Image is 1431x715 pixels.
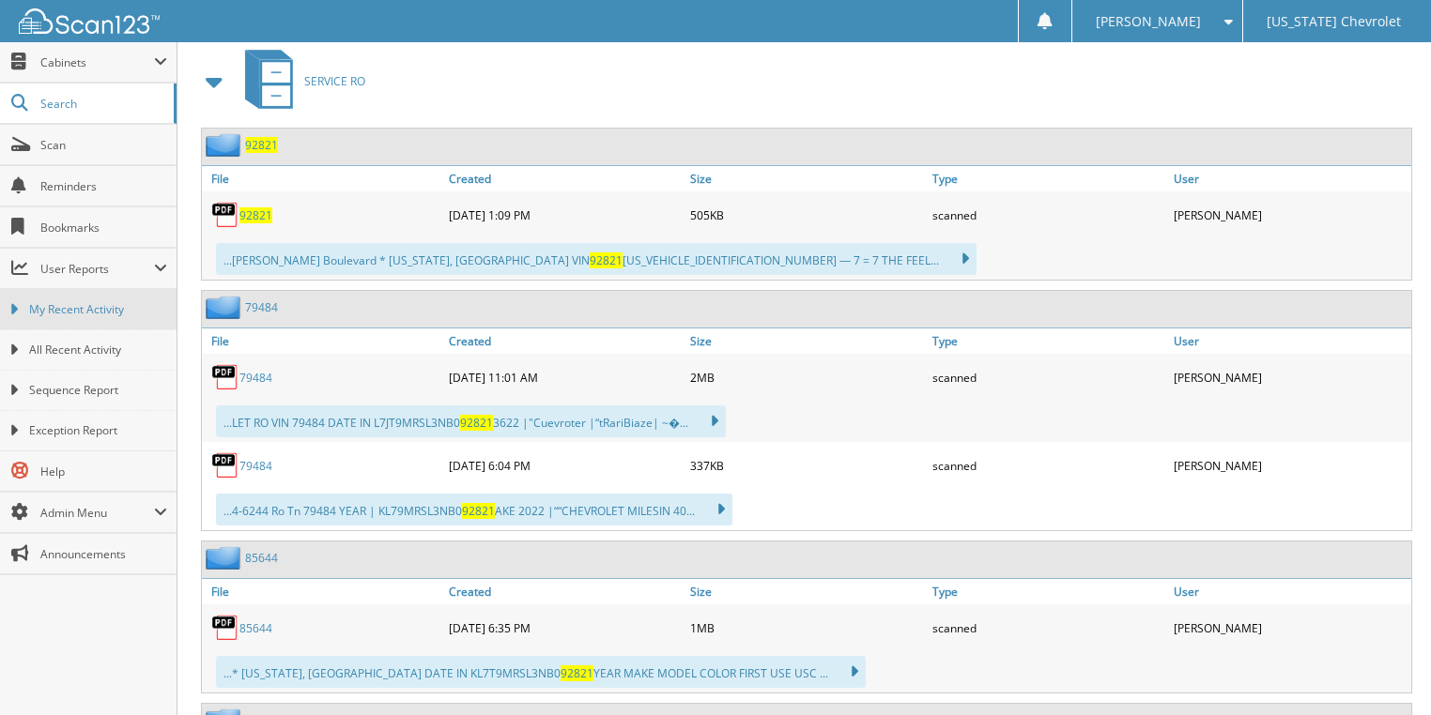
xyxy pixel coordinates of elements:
span: Search [40,96,164,112]
div: 2MB [685,358,928,396]
img: folder2.png [206,133,245,157]
img: folder2.png [206,296,245,319]
a: Size [685,166,928,191]
div: scanned [928,358,1170,396]
span: My Recent Activity [29,301,167,318]
a: File [202,328,444,354]
div: scanned [928,609,1170,647]
span: SERVICE RO [304,73,365,89]
a: Type [928,166,1170,191]
a: 92821 [239,207,272,223]
span: User Reports [40,261,154,277]
span: [US_STATE] Chevrolet [1267,16,1401,27]
span: 92821 [460,415,493,431]
div: [DATE] 1:09 PM [444,196,686,234]
a: 85644 [245,550,278,566]
div: ...[PERSON_NAME] Boulevard * [US_STATE], [GEOGRAPHIC_DATA] VIN [US_VEHICLE_IDENTIFICATION_NUMBER]... [216,243,977,275]
img: PDF.png [211,363,239,391]
span: Reminders [40,178,167,194]
a: Created [444,579,686,604]
span: All Recent Activity [29,342,167,358]
span: Cabinets [40,54,154,70]
a: File [202,579,444,604]
a: File [202,166,444,191]
span: Bookmarks [40,220,167,236]
div: [DATE] 6:35 PM [444,609,686,647]
a: 79484 [239,370,272,386]
span: Announcements [40,546,167,562]
div: scanned [928,447,1170,484]
a: User [1169,328,1411,354]
a: 85644 [239,620,272,636]
img: folder2.png [206,546,245,570]
a: Created [444,328,686,354]
a: Type [928,328,1170,354]
div: ...LET RO VIN 79484 DATE IN L7JT9MRSL3NB0 3622 |"Cuevroter |“tRariBiaze| ~�... [216,405,726,437]
img: scan123-logo-white.svg [19,8,160,34]
a: User [1169,166,1411,191]
a: Type [928,579,1170,604]
iframe: Chat Widget [1337,625,1431,715]
div: [PERSON_NAME] [1169,358,1411,396]
div: [PERSON_NAME] [1169,196,1411,234]
span: Exception Report [29,422,167,439]
div: 337KB [685,447,928,484]
div: [DATE] 6:04 PM [444,447,686,484]
a: SERVICE RO [234,44,365,118]
img: PDF.png [211,201,239,229]
a: 92821 [245,137,278,153]
div: 1MB [685,609,928,647]
a: Size [685,579,928,604]
span: Scan [40,137,167,153]
span: Help [40,464,167,479]
a: 79484 [239,458,272,474]
span: Admin Menu [40,505,154,521]
div: [DATE] 11:01 AM [444,358,686,396]
div: [PERSON_NAME] [1169,609,1411,647]
span: 92821 [462,503,495,519]
span: [PERSON_NAME] [1096,16,1201,27]
img: PDF.png [211,451,239,479]
div: scanned [928,196,1170,234]
div: [PERSON_NAME] [1169,447,1411,484]
span: Sequence Report [29,382,167,399]
img: PDF.png [211,614,239,642]
a: User [1169,579,1411,604]
a: Size [685,328,928,354]
div: 505KB [685,196,928,234]
div: ...* [US_STATE], [GEOGRAPHIC_DATA] DATE IN KL7T9MRSL3NB0 YEAR MAKE MODEL COLOR FIRST USE USC ... [216,656,866,688]
span: 92821 [561,665,593,681]
span: 92821 [590,252,623,268]
a: 79484 [245,299,278,315]
a: Created [444,166,686,191]
div: ...4-6244 Ro Tn 79484 YEAR | KL79MRSL3NB0 AKE 2022 |““CHEVROLET MILESIN 40... [216,494,732,525]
